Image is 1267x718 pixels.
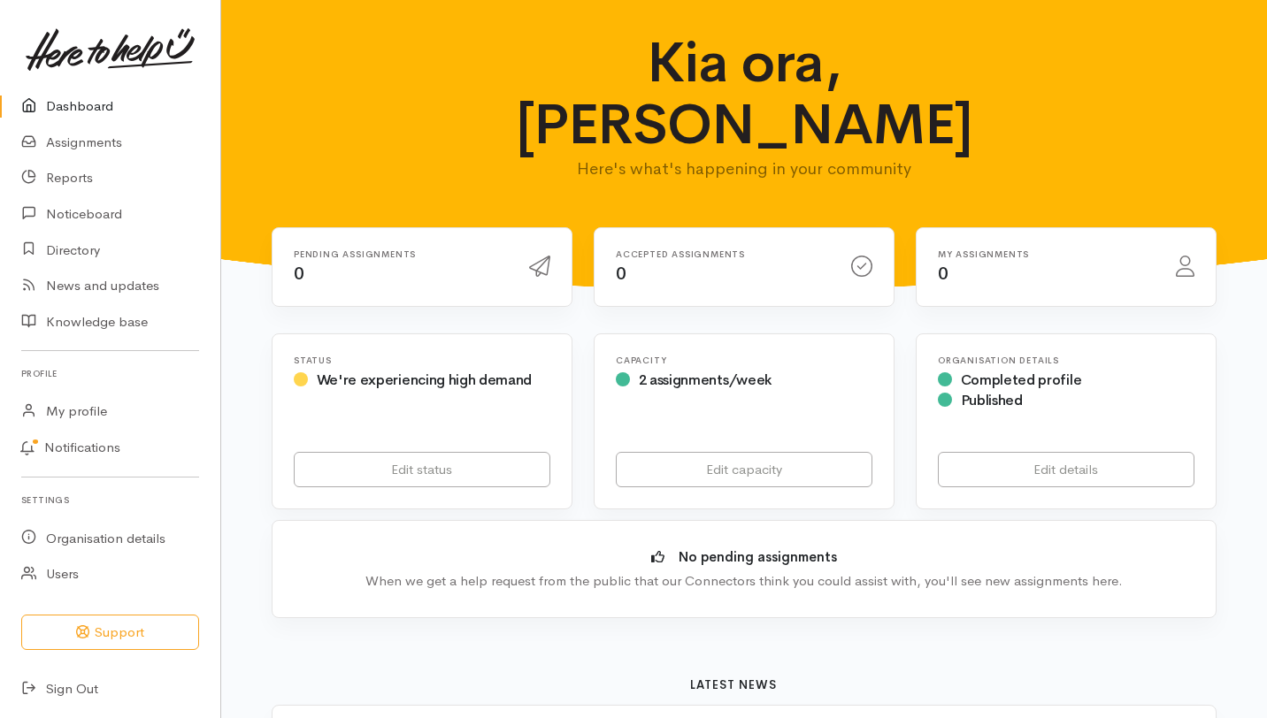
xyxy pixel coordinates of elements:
p: Here's what's happening in your community [504,157,985,181]
b: Latest news [690,677,777,692]
h6: Capacity [616,355,872,365]
span: 2 assignments/week [639,370,772,389]
button: Support [21,615,199,651]
h6: My assignments [938,249,1155,259]
h6: Organisation Details [938,355,1194,365]
span: Completed profile [961,370,1082,389]
span: We're experiencing high demand [317,370,532,389]
a: Edit capacity [616,452,872,488]
h6: Pending assignments [294,249,508,259]
b: No pending assignments [679,548,837,565]
div: When we get a help request from the public that our Connectors think you could assist with, you'l... [299,571,1189,592]
h1: Kia ora, [PERSON_NAME] [504,32,985,157]
a: Edit status [294,452,550,488]
span: Published [961,391,1023,409]
span: 0 [294,263,304,285]
h6: Settings [21,488,199,512]
a: Edit details [938,452,1194,488]
span: 0 [616,263,626,285]
h6: Profile [21,362,199,386]
span: 0 [938,263,948,285]
h6: Accepted assignments [616,249,830,259]
h6: Status [294,355,550,365]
